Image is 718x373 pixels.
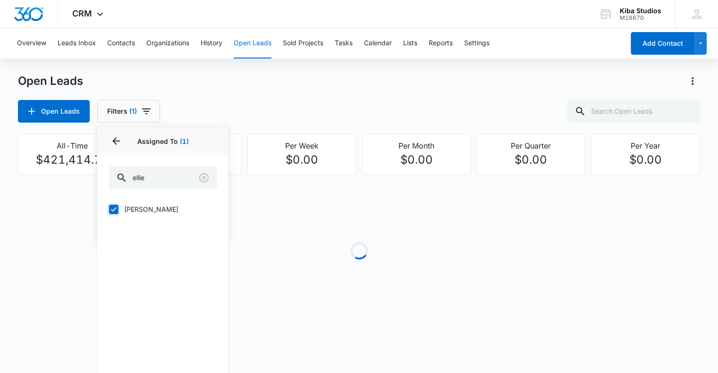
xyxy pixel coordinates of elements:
[97,100,160,123] button: Filters(1)
[283,28,323,58] button: Sold Projects
[368,151,465,168] p: $0.00
[146,28,189,58] button: Organizations
[567,100,700,123] input: Search Open Leads
[109,136,217,146] p: Assigned To
[597,151,694,168] p: $0.00
[201,28,222,58] button: History
[109,204,217,214] label: [PERSON_NAME]
[58,28,96,58] button: Leads Inbox
[24,140,121,151] p: All-Time
[234,28,271,58] button: Open Leads
[17,28,46,58] button: Overview
[72,8,92,18] span: CRM
[368,140,465,151] p: Per Month
[109,133,124,149] button: Back
[482,151,579,168] p: $0.00
[253,140,350,151] p: Per Week
[107,28,135,58] button: Contacts
[18,100,90,123] button: Open Leads
[429,28,453,58] button: Reports
[464,28,490,58] button: Settings
[179,137,188,145] span: (1)
[364,28,392,58] button: Calendar
[109,166,217,189] input: Search...
[620,15,661,21] div: account id
[685,74,700,89] button: Actions
[620,7,661,15] div: account name
[196,170,211,185] button: Clear
[335,28,353,58] button: Tasks
[129,108,137,115] span: (1)
[18,74,83,88] h1: Open Leads
[631,32,694,55] button: Add Contact
[597,140,694,151] p: Per Year
[253,151,350,168] p: $0.00
[482,140,579,151] p: Per Quarter
[24,151,121,168] p: $421,414.79
[403,28,417,58] button: Lists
